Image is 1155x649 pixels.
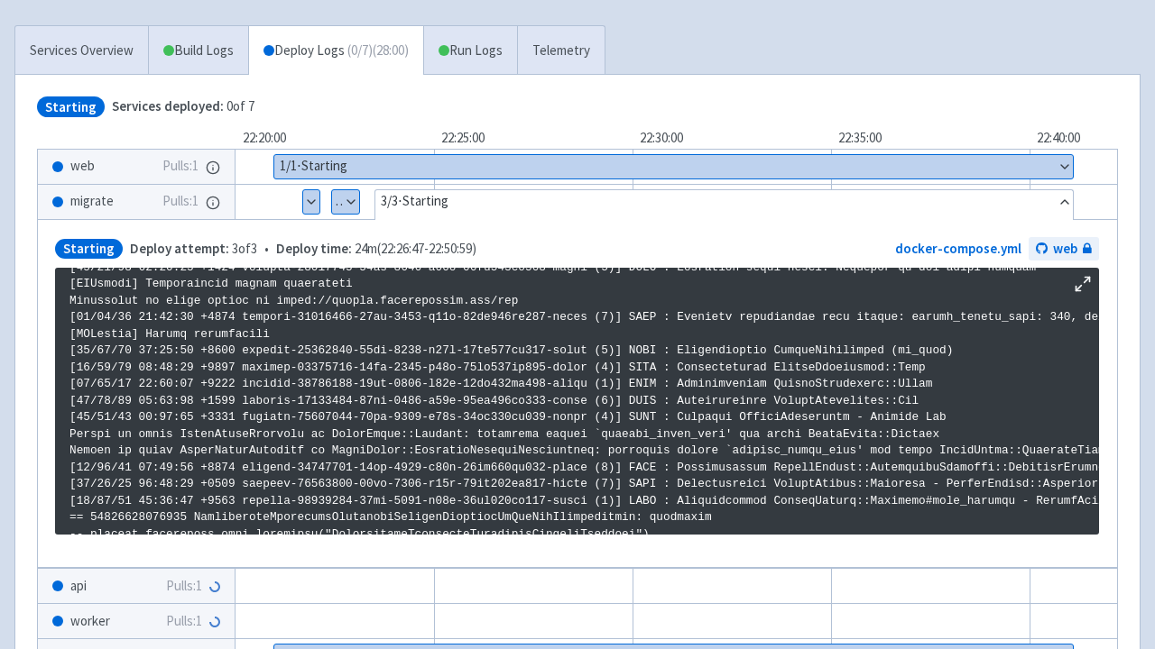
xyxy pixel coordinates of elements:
[166,611,202,632] span: Pulls: 1
[831,128,1030,149] div: 22:35:00
[70,576,87,597] span: api
[162,156,199,177] span: Pulls: 1
[55,239,123,260] span: Starting
[895,240,1021,257] a: docker-compose.yml
[236,128,434,149] div: 22:20:00
[1053,239,1077,260] span: web
[130,239,257,260] span: 3 of 3
[162,191,199,212] span: Pulls: 1
[15,26,148,76] a: Services Overview
[248,26,423,76] a: Deploy Logs (0/7)(28:00)
[70,156,95,177] span: web
[130,240,229,257] span: Deploy attempt:
[347,41,409,61] span: ( 0 / 7 ) (28:00)
[633,128,831,149] div: 22:30:00
[166,576,202,597] span: Pulls: 1
[130,239,476,260] span: •
[276,239,476,260] span: 24m ( 22:26:47 - 22:50:59 )
[1074,275,1092,293] button: Maximize log window
[37,96,105,117] span: Starting
[149,26,248,76] a: Build Logs
[70,191,114,212] span: migrate
[434,128,633,149] div: 22:25:00
[70,611,110,632] span: worker
[112,96,254,117] span: 0 of 7
[112,97,224,114] span: Services deployed:
[423,26,517,76] a: Run Logs
[517,26,605,76] a: Telemetry
[276,240,352,257] span: Deploy time:
[1029,237,1099,261] a: web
